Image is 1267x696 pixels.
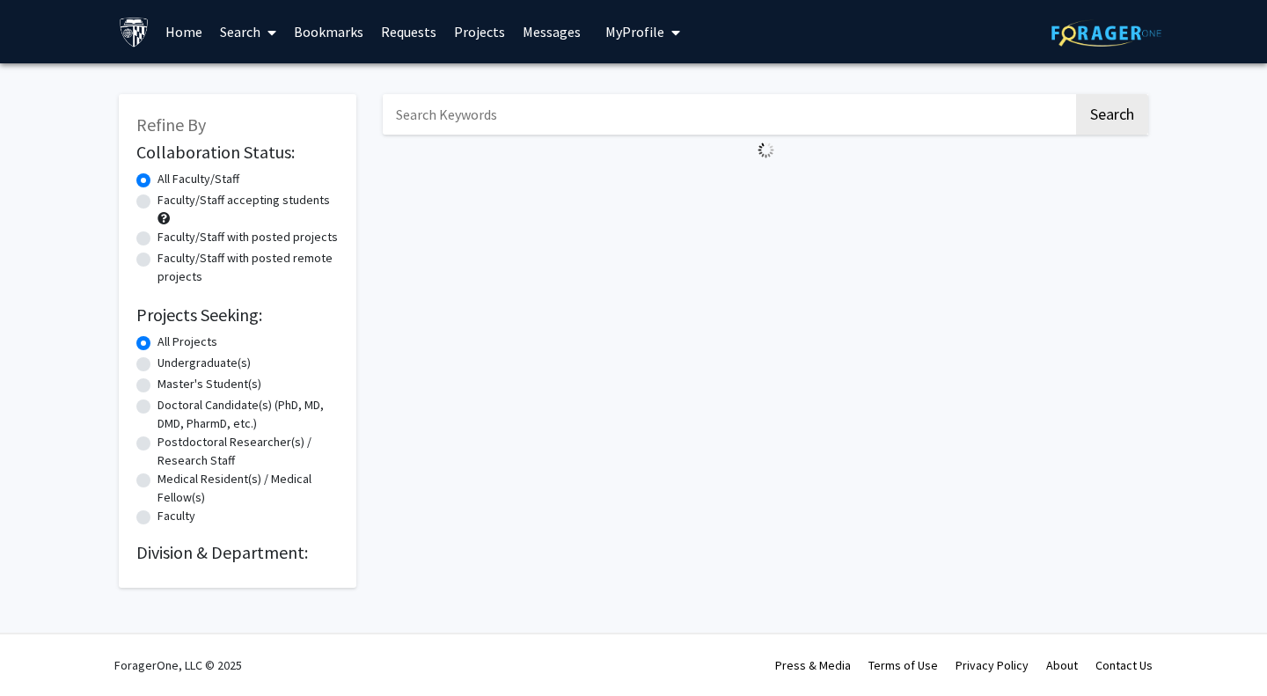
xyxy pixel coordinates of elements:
img: Johns Hopkins University Logo [119,17,150,48]
a: Contact Us [1095,657,1153,673]
span: My Profile [605,23,664,40]
a: Projects [445,1,514,62]
label: Faculty/Staff with posted remote projects [157,249,339,286]
a: Terms of Use [868,657,938,673]
label: Master's Student(s) [157,375,261,393]
a: Privacy Policy [956,657,1029,673]
nav: Page navigation [383,165,1148,206]
label: Faculty/Staff accepting students [157,191,330,209]
a: Messages [514,1,590,62]
label: All Projects [157,333,217,351]
a: Search [211,1,285,62]
a: Press & Media [775,657,851,673]
a: Bookmarks [285,1,372,62]
label: Postdoctoral Researcher(s) / Research Staff [157,433,339,470]
img: ForagerOne Logo [1051,19,1161,47]
label: Medical Resident(s) / Medical Fellow(s) [157,470,339,507]
label: Doctoral Candidate(s) (PhD, MD, DMD, PharmD, etc.) [157,396,339,433]
span: Refine By [136,114,206,136]
label: All Faculty/Staff [157,170,239,188]
h2: Collaboration Status: [136,142,339,163]
a: About [1046,657,1078,673]
button: Search [1076,94,1148,135]
a: Home [157,1,211,62]
img: Loading [751,135,781,165]
label: Faculty [157,507,195,525]
h2: Projects Seeking: [136,304,339,326]
h2: Division & Department: [136,542,339,563]
iframe: Chat [13,617,75,683]
label: Undergraduate(s) [157,354,251,372]
input: Search Keywords [383,94,1073,135]
div: ForagerOne, LLC © 2025 [114,634,242,696]
label: Faculty/Staff with posted projects [157,228,338,246]
a: Requests [372,1,445,62]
